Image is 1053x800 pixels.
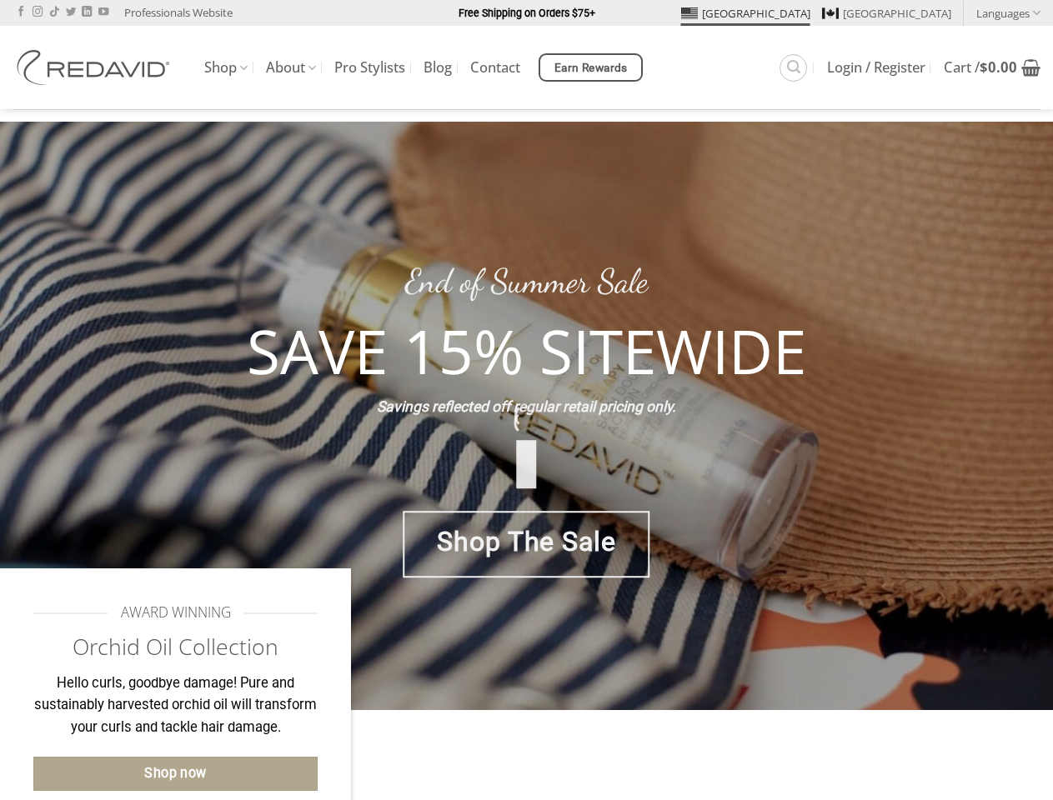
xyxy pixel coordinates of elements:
[82,7,92,18] a: Follow on LinkedIn
[539,53,643,82] a: Earn Rewards
[822,1,951,26] a: [GEOGRAPHIC_DATA]
[33,632,318,662] h2: Orchid Oil Collection
[827,52,925,82] a: Login / Register
[204,52,248,84] a: Shop
[144,762,207,784] span: Shop now
[827,61,925,74] span: Login / Register
[266,52,316,84] a: About
[405,262,648,302] a: End of Summer Sale
[13,50,179,85] img: REDAVID Salon Products | United States
[470,52,520,82] a: Contact
[459,7,595,19] strong: Free Shipping on Orders $75+
[121,602,231,624] span: AWARD WINNING
[681,1,810,26] a: [GEOGRAPHIC_DATA]
[437,521,616,563] span: Shop The Sale
[334,52,405,82] a: Pro Stylists
[980,57,988,77] span: $
[33,672,318,739] p: Hello curls, goodbye damage! Pure and sustainably harvested orchid oil will transform your curls ...
[33,7,43,18] a: Follow on Instagram
[247,310,806,392] strong: SAVE 15% SITEWIDE
[944,61,1017,74] span: Cart /
[33,757,318,791] a: Shop now
[66,7,76,18] a: Follow on Twitter
[49,7,59,18] a: Follow on TikTok
[976,1,1040,25] a: Languages
[780,54,807,82] a: Search
[424,52,452,82] a: Blog
[377,398,676,415] strong: Savings reflected off regular retail pricing only.
[16,7,26,18] a: Follow on Facebook
[403,511,649,577] a: Shop The Sale
[944,49,1040,86] a: View cart
[554,59,628,77] span: Earn Rewards
[98,7,108,18] a: Follow on YouTube
[980,57,1017,77] bdi: 0.00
